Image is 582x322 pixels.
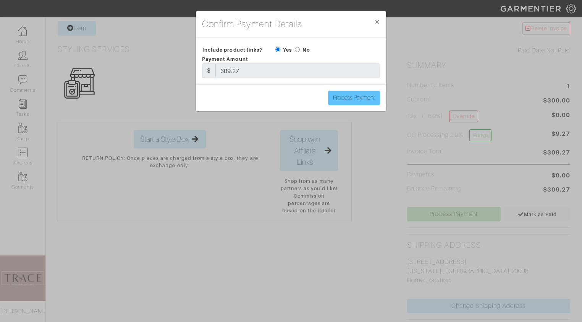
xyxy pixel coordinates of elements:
[328,91,380,105] input: Process Payment
[374,16,380,27] span: ×
[202,63,216,78] div: $
[202,17,302,31] h4: Confirm Payment Details
[202,56,248,62] span: Payment Amount
[202,44,262,55] span: Include product links?
[283,46,292,54] label: Yes
[302,46,310,54] label: No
